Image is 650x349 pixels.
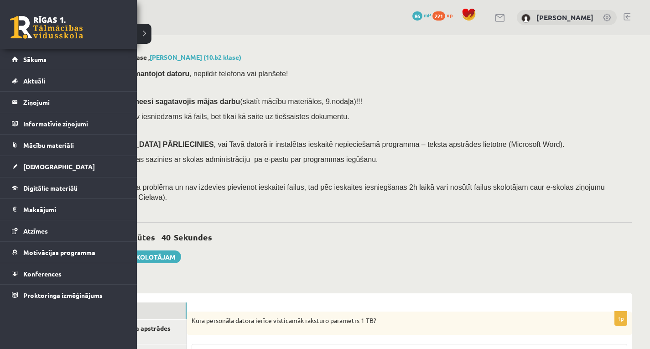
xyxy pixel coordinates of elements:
a: Konferences [12,263,125,284]
span: Aktuāli [23,77,45,85]
span: Sekundes [174,232,212,242]
span: Proktoringa izmēģinājums [23,291,103,299]
span: Konferences [23,270,62,278]
span: Mācību materiāli [23,141,74,149]
span: 40 [161,232,171,242]
h2: Datorika 1.ieskaite 10.b2 klase , [55,53,632,61]
span: Nesāc pildīt ieskaiti, ja neesi sagatavojis mājas darbu [55,98,240,105]
span: - mājasdarbs nav iesniedzams kā fails, bet tikai kā saite uz tiešsaistes dokumentu. [55,113,349,120]
b: , TIKAI izmantojot datoru [103,70,189,78]
span: Minūtes [123,232,155,242]
p: 1p [614,311,627,326]
a: Mācību materiāli [12,135,125,156]
span: Ja Tev nav šīs programmas sazinies ar skolas administrāciju pa e-pastu par programmas iegūšanu. [55,156,378,163]
span: 86 [412,11,422,21]
span: Motivācijas programma [23,248,95,256]
a: 221 xp [432,11,457,19]
a: Digitālie materiāli [12,177,125,198]
span: xp [447,11,452,19]
a: Ziņojumi [12,92,125,113]
a: Sākums [12,49,125,70]
a: 86 mP [412,11,431,19]
a: Motivācijas programma [12,242,125,263]
span: 221 [432,11,445,21]
legend: Maksājumi [23,199,125,220]
a: [PERSON_NAME] [536,13,593,22]
a: Proktoringa izmēģinājums [12,285,125,306]
a: [DEMOGRAPHIC_DATA] [12,156,125,177]
a: Maksājumi [12,199,125,220]
a: Rīgas 1. Tālmācības vidusskola [10,16,83,39]
span: mP [424,11,431,19]
span: Sākums [23,55,47,63]
legend: Informatīvie ziņojumi [23,113,125,134]
span: Digitālie materiāli [23,184,78,192]
span: [DEMOGRAPHIC_DATA] [23,162,95,171]
p: Kura personāla datora ierīce visticamāk raksturo parametrs 1 TB? [192,316,582,325]
span: , vai Tavā datorā ir instalētas ieskaitē nepieciešamā programma – teksta apstrādes lietotne (Micr... [214,141,565,148]
span: Atzīmes [23,227,48,235]
span: (skatīt mācību materiālos, 9.nodaļa)!!! [240,98,362,105]
a: Aktuāli [12,70,125,91]
a: Informatīvie ziņojumi [12,113,125,134]
span: Ieskaite jāpilda , nepildīt telefonā vai planšetē! [55,70,288,78]
a: Rakstīt skolotājam [99,250,181,263]
legend: Ziņojumi [23,92,125,113]
a: Atzīmes [12,220,125,241]
a: [PERSON_NAME] (10.b2 klase) [150,53,241,61]
span: Ja Tev ir radusies tehniska problēma un nav izdevies pievienot ieskaitei failus, tad pēc ieskaite... [55,183,605,201]
img: Loreta Veigule [521,14,530,23]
